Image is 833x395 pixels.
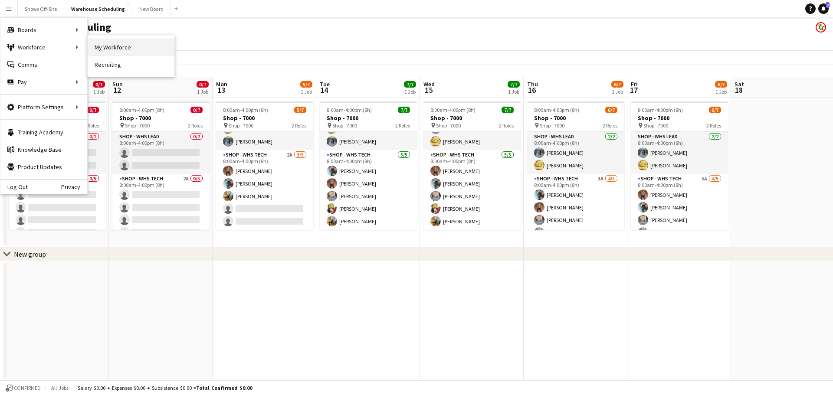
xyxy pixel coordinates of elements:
span: Total Confirmed $0.00 [196,385,252,391]
span: 7/7 [502,107,514,113]
h3: Shop - 7000 [527,114,624,122]
div: 1 Job [197,88,208,95]
a: Comms [0,56,87,73]
div: Workforce [0,39,87,56]
app-card-role: Shop - WHS Tech2A0/58:00am-4:00pm (8h) [112,174,210,254]
span: 2 Roles [395,122,410,129]
app-card-role: Shop - WHS Tech2A3/58:00am-4:00pm (8h)[PERSON_NAME][PERSON_NAME][PERSON_NAME] [216,150,313,230]
h3: Shop - 7000 [320,114,417,122]
span: 5/7 [300,81,312,88]
app-job-card: 8:00am-4:00pm (8h)6/7Shop - 7000 Shop - 70002 RolesShop - WHS Lead2/28:00am-4:00pm (8h)[PERSON_NA... [527,101,624,230]
span: 6/7 [709,107,721,113]
span: Shop - 7000 [540,122,564,129]
span: 16 [526,85,538,95]
span: Shop - 7000 [229,122,253,129]
span: Shop - 7000 [436,122,461,129]
span: 0/7 [190,107,203,113]
span: Shop - 7000 [332,122,357,129]
div: Pay [0,73,87,91]
span: 7/7 [508,81,520,88]
h3: Shop - 7000 [112,114,210,122]
span: 2 Roles [603,122,617,129]
span: All jobs [49,385,70,391]
span: 13 [215,85,227,95]
app-user-avatar: Labor Coordinator [816,22,826,33]
span: 0/7 [93,81,105,88]
app-job-card: 8:00am-4:00pm (8h)6/7Shop - 7000 Shop - 70002 RolesShop - WHS Lead2/28:00am-4:00pm (8h)[PERSON_NA... [631,101,728,230]
a: 3 [818,3,829,14]
span: Mon [216,80,227,88]
span: 6/7 [611,81,623,88]
span: 3 [826,2,830,8]
div: New group [14,250,46,258]
a: Privacy [61,183,87,190]
span: 14 [318,85,330,95]
app-job-card: 8:00am-4:00pm (8h)7/7Shop - 7000 Shop - 70002 RolesShop - WHS Lead2/28:00am-4:00pm (8h)[PERSON_NA... [320,101,417,230]
a: Log Out [0,183,28,190]
div: 1 Job [508,88,519,95]
div: 1 Job [715,88,727,95]
div: 1 Job [93,88,105,95]
span: Sun [112,80,123,88]
div: Boards [0,21,87,39]
div: 1 Job [612,88,623,95]
span: Sat [735,80,744,88]
span: Tue [320,80,330,88]
div: Platform Settings [0,98,87,116]
span: 7/7 [404,81,416,88]
button: Warehouse Scheduling [64,0,132,17]
app-job-card: 8:00am-4:00pm (8h)5/7Shop - 7000 Shop - 70002 RolesShop - WHS Lead2/28:00am-4:00pm (8h)[PERSON_NA... [216,101,313,230]
span: 6/7 [605,107,617,113]
a: My Workforce [88,39,174,56]
button: Confirmed [4,383,42,393]
span: 18 [733,85,744,95]
span: 12 [111,85,123,95]
span: Shop - 7000 [125,122,150,129]
app-card-role: Shop - WHS Tech5A4/58:00am-4:00pm (8h)[PERSON_NAME][PERSON_NAME][PERSON_NAME][PERSON_NAME] [631,174,728,254]
span: 8:00am-4:00pm (8h) [430,107,476,113]
span: 8:00am-4:00pm (8h) [119,107,164,113]
span: 2 Roles [188,122,203,129]
h3: Shop - 7000 [216,114,313,122]
div: 1 Job [404,88,416,95]
span: 2 Roles [84,122,99,129]
app-card-role: Shop - WHS Lead2/28:00am-4:00pm (8h)[PERSON_NAME][PERSON_NAME] [631,132,728,174]
app-job-card: 8:00am-4:00pm (8h)0/7Shop - 7000 Shop - 70002 RolesShop - WHS Lead0/28:00am-4:00pm (8h) Shop - WH... [112,101,210,230]
span: 5/7 [294,107,306,113]
span: 17 [630,85,638,95]
span: Confirmed [14,385,41,391]
span: 8:00am-4:00pm (8h) [223,107,268,113]
a: Training Academy [0,124,87,141]
app-card-role: Shop - WHS Tech5/58:00am-4:00pm (8h)[PERSON_NAME][PERSON_NAME][PERSON_NAME][PERSON_NAME][PERSON_N... [320,150,417,230]
h3: Shop - 7000 [631,114,728,122]
app-card-role: Shop - WHS Tech5/58:00am-4:00pm (8h)[PERSON_NAME][PERSON_NAME][PERSON_NAME][PERSON_NAME][PERSON_N... [423,150,521,230]
span: 2 Roles [292,122,306,129]
span: Fri [631,80,638,88]
button: New Board [132,0,171,17]
app-job-card: 8:00am-4:00pm (8h)7/7Shop - 7000 Shop - 70002 RolesShop - WHS Lead2/28:00am-4:00pm (8h)[PERSON_NA... [423,101,521,230]
span: Thu [527,80,538,88]
span: 0/7 [197,81,209,88]
span: 8:00am-4:00pm (8h) [534,107,579,113]
div: Salary $0.00 + Expenses $0.00 + Subsistence $0.00 = [78,385,252,391]
span: Shop - 7000 [643,122,668,129]
span: 0/7 [87,107,99,113]
button: Shows Off-Site [18,0,64,17]
span: 8:00am-4:00pm (8h) [327,107,372,113]
app-card-role: Shop - WHS Lead2/28:00am-4:00pm (8h)[PERSON_NAME][PERSON_NAME] [527,132,624,174]
span: 7/7 [398,107,410,113]
span: 6/7 [715,81,727,88]
span: 2 Roles [499,122,514,129]
a: Product Updates [0,158,87,176]
h3: Shop - 7000 [423,114,521,122]
app-card-role: Shop - WHS Tech2A0/58:00am-4:00pm (8h) [9,174,106,254]
app-card-role: Shop - WHS Tech3A4/58:00am-4:00pm (8h)[PERSON_NAME][PERSON_NAME][PERSON_NAME][PERSON_NAME] [527,174,624,254]
span: 15 [422,85,435,95]
app-card-role: Shop - WHS Lead0/28:00am-4:00pm (8h) [112,132,210,174]
a: Recruiting [88,56,174,73]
